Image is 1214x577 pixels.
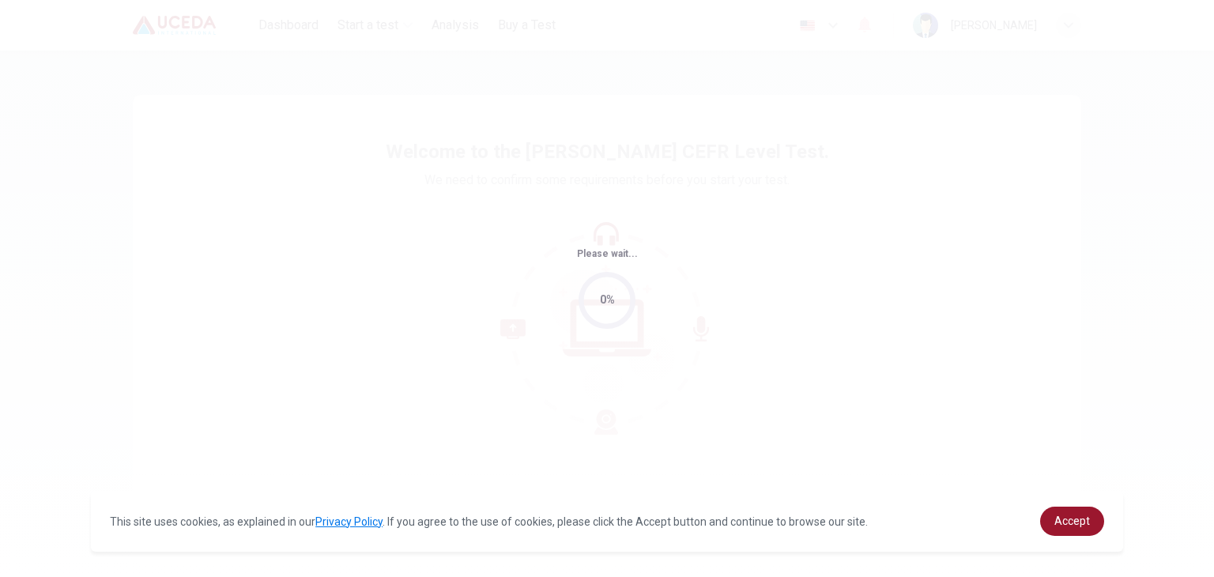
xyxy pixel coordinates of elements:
span: Please wait... [577,248,638,259]
a: Privacy Policy [315,515,383,528]
span: Accept [1054,515,1090,527]
span: This site uses cookies, as explained in our . If you agree to the use of cookies, please click th... [110,515,868,528]
div: cookieconsent [91,491,1123,552]
div: 0% [600,291,615,309]
a: dismiss cookie message [1040,507,1104,536]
